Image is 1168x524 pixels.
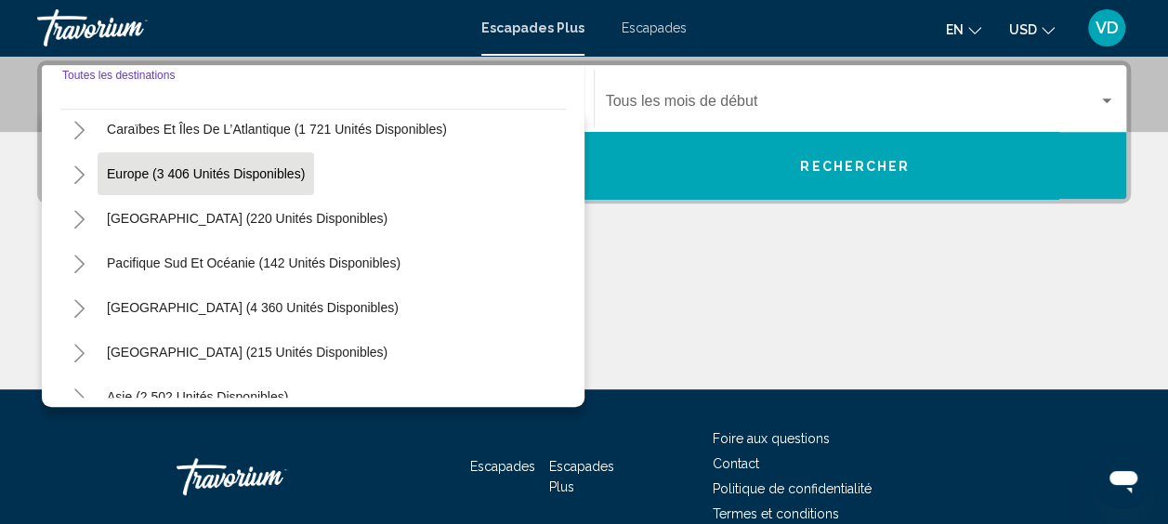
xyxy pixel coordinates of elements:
[98,242,410,284] button: Pacifique Sud et Océanie (142 unités disponibles)
[98,375,297,418] button: Asie (2 502 unités disponibles)
[1009,16,1055,43] button: Changer de devise
[1094,450,1153,509] iframe: Bouton de lancement de la fenêtre de messagerie
[60,334,98,371] button: Toggle Amérique centrale (215 unités disponibles)
[107,122,447,137] span: Caraïbes et îles de l’Atlantique (1 721 unités disponibles)
[713,506,839,521] a: Termes et conditions
[107,345,387,360] span: [GEOGRAPHIC_DATA] (215 unités disponibles)
[549,459,614,494] a: Escapades Plus
[946,16,981,43] button: Changer la langue
[713,456,759,471] a: Contact
[584,132,1127,199] button: Rechercher
[946,22,964,37] span: en
[60,111,98,148] button: Toggle Caraïbes et îles de l’Atlantique (1 721 unités disponibles)
[622,20,687,35] a: Escapades
[98,108,456,151] button: Caraïbes et îles de l’Atlantique (1 721 unités disponibles)
[107,389,288,404] span: Asie (2 502 unités disponibles)
[60,289,98,326] button: Toggle Amérique du Sud (4 360 unités disponibles)
[177,449,362,504] a: Travorium
[107,300,399,315] span: [GEOGRAPHIC_DATA] (4 360 unités disponibles)
[1096,19,1119,37] span: VD
[713,481,872,496] a: Politique de confidentialité
[800,159,910,174] span: Rechercher
[98,197,397,240] button: [GEOGRAPHIC_DATA] (220 unités disponibles)
[1009,22,1037,37] span: USD
[107,166,305,181] span: Europe (3 406 unités disponibles)
[713,431,830,446] a: Foire aux questions
[470,459,535,474] a: Escapades
[60,378,98,415] button: Toggle Asia (2 502 unités disponibles)
[60,200,98,237] button: Toggle Australia (220 unités disponibles)
[60,244,98,282] button: Pacifique Sud et Océanie (142 unités disponibles)
[98,331,397,373] button: [GEOGRAPHIC_DATA] (215 unités disponibles)
[1083,8,1131,47] button: Menu utilisateur
[60,155,98,192] button: Toggle Europe (3 406 unités disponibles)
[42,65,1126,199] div: Widget de recherche
[98,286,408,329] button: [GEOGRAPHIC_DATA] (4 360 unités disponibles)
[481,20,584,35] a: Escapades Plus
[107,255,400,270] span: Pacifique Sud et Océanie (142 unités disponibles)
[107,211,387,226] span: [GEOGRAPHIC_DATA] (220 unités disponibles)
[98,152,314,195] button: Europe (3 406 unités disponibles)
[37,9,463,46] a: Travorium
